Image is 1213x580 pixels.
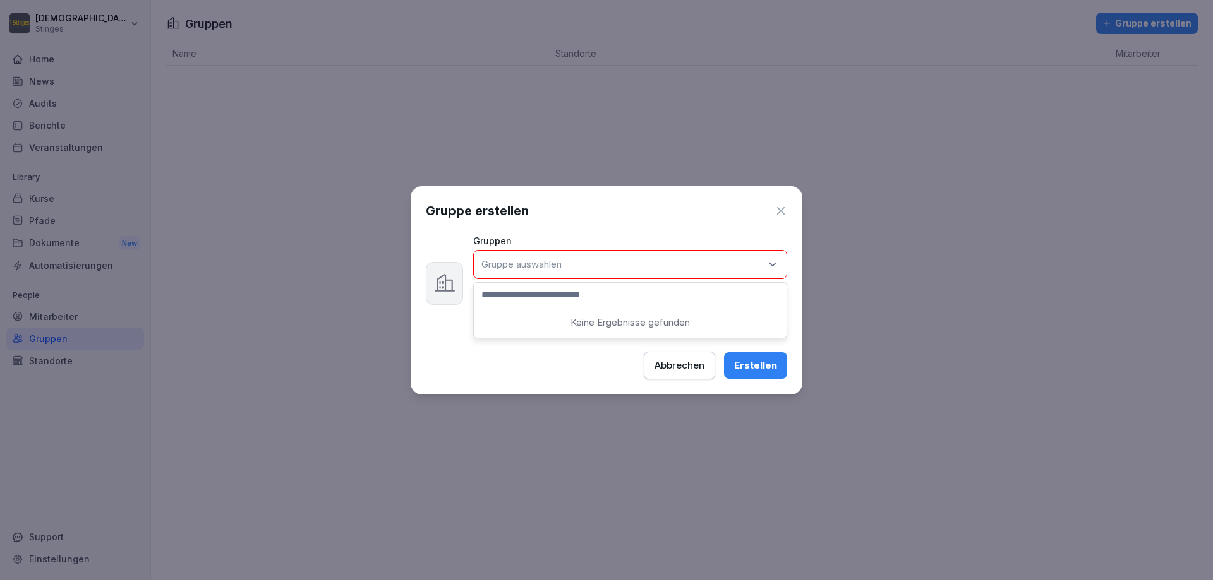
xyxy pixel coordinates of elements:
[734,358,777,372] div: Erstellen
[473,235,512,246] span: Gruppen
[426,201,529,220] h1: Gruppe erstellen
[724,352,787,379] button: Erstellen
[474,307,787,338] div: Keine Ergebnisse gefunden
[644,352,715,379] button: Abbrechen
[481,258,562,271] p: Gruppe auswählen
[655,358,704,372] div: Abbrechen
